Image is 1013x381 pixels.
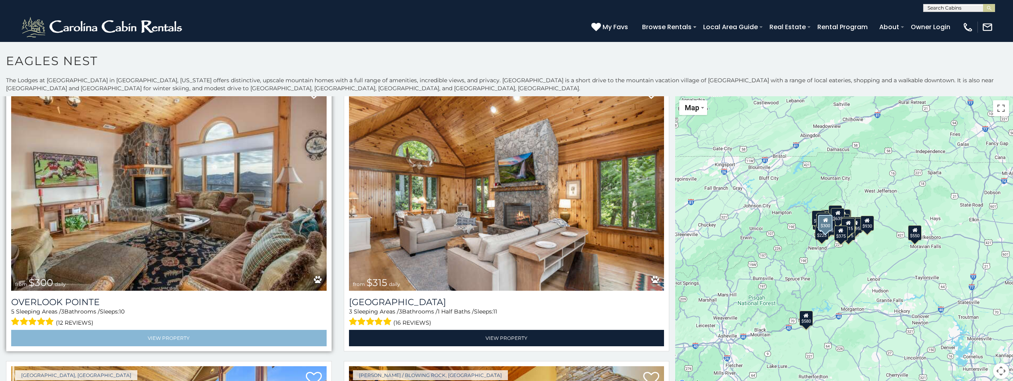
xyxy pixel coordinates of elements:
img: phone-regular-white.png [962,22,973,33]
div: $930 [860,216,874,231]
span: (12 reviews) [56,317,93,328]
div: $550 [908,225,922,240]
span: daily [389,281,400,287]
span: Map [685,103,699,112]
img: Overlook Pointe [11,79,327,291]
a: Chimney Island from $315 daily [349,79,664,291]
div: $375 [834,226,848,241]
img: White-1-2.png [20,15,186,39]
div: $675 [842,217,856,232]
span: $300 [29,277,53,288]
div: $720 [812,210,825,226]
div: $635 [831,208,844,223]
img: Chimney Island [349,79,664,291]
span: 3 [61,308,64,315]
a: Rental Program [813,20,872,34]
a: About [875,20,903,34]
div: $225 [815,225,829,240]
div: $300 [818,215,833,231]
a: View Property [11,330,327,346]
div: $415 [829,205,843,220]
span: 3 [349,308,352,315]
span: (16 reviews) [393,317,431,328]
span: from [353,281,365,287]
button: Change map style [679,100,707,115]
a: Real Estate [765,20,810,34]
div: $350 [817,213,830,228]
button: Toggle fullscreen view [993,100,1009,116]
a: View Property [349,330,664,346]
span: My Favs [603,22,628,32]
img: mail-regular-white.png [982,22,993,33]
div: $380 [850,217,863,232]
span: 10 [119,308,125,315]
span: 3 [399,308,402,315]
div: $580 [799,311,813,326]
h3: Chimney Island [349,297,664,308]
a: Overlook Pointe [11,297,327,308]
a: [GEOGRAPHIC_DATA] [349,297,664,308]
a: Local Area Guide [699,20,762,34]
a: Browse Rentals [638,20,696,34]
a: [GEOGRAPHIC_DATA], [GEOGRAPHIC_DATA] [15,370,137,380]
span: daily [55,281,66,287]
span: from [15,281,27,287]
span: $315 [367,277,387,288]
span: 5 [11,308,14,315]
div: $395 [821,210,834,225]
div: $315 [841,218,855,233]
div: Sleeping Areas / Bathrooms / Sleeps: [11,308,327,328]
a: [PERSON_NAME] / Blowing Rock, [GEOGRAPHIC_DATA] [353,370,508,380]
a: Owner Login [907,20,954,34]
span: 11 [493,308,497,315]
a: My Favs [591,22,630,32]
button: Map camera controls [993,363,1009,379]
a: Overlook Pointe from $300 daily [11,79,327,291]
div: Sleeping Areas / Bathrooms / Sleeps: [349,308,664,328]
span: 1 Half Baths / [438,308,474,315]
